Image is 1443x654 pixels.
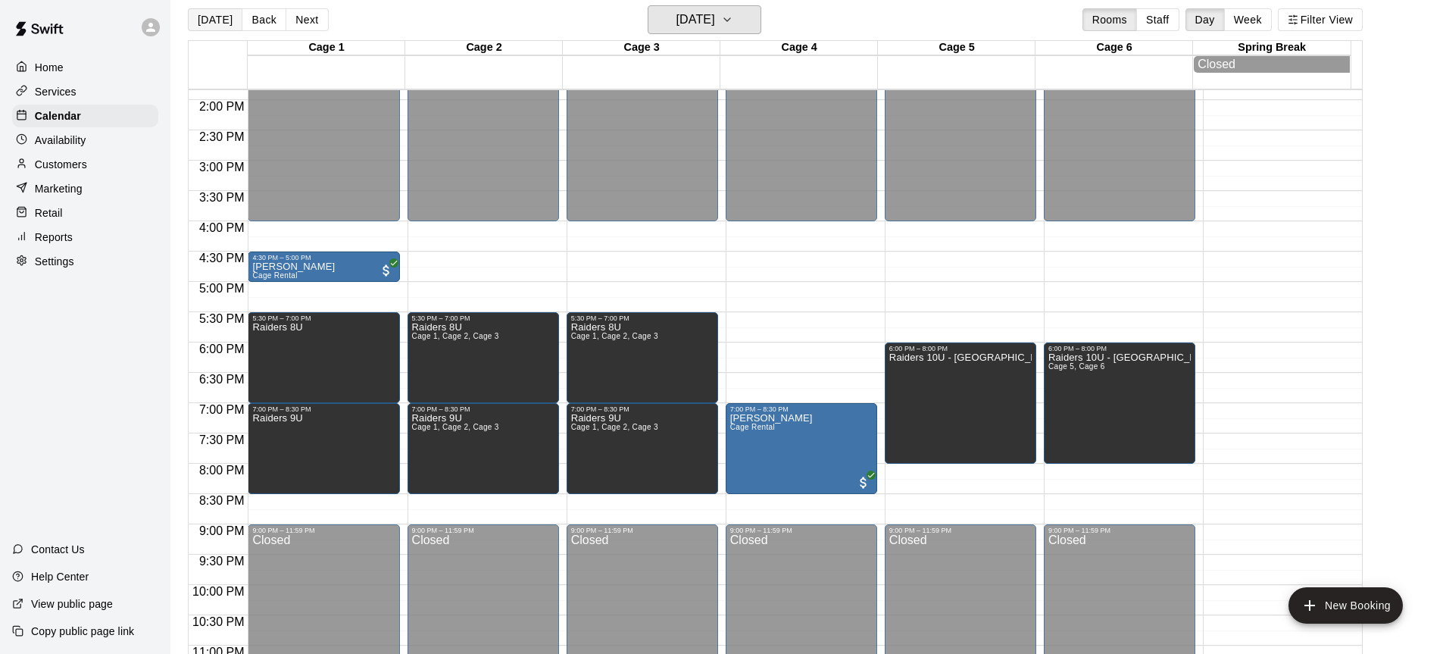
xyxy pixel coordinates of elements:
[248,403,399,494] div: 7:00 PM – 8:30 PM: Raiders 9U
[412,527,554,534] div: 9:00 PM – 11:59 PM
[12,129,158,152] a: Availability
[1035,41,1193,55] div: Cage 6
[408,403,559,494] div: 7:00 PM – 8:30 PM: Raiders 9U
[1198,58,1346,71] div: Closed
[189,585,248,598] span: 10:00 PM
[1048,345,1191,352] div: 6:00 PM – 8:00 PM
[188,8,242,31] button: [DATE]
[195,464,248,477] span: 8:00 PM
[571,314,714,322] div: 5:30 PM – 7:00 PM
[12,56,158,79] a: Home
[878,41,1035,55] div: Cage 5
[405,41,563,55] div: Cage 2
[1224,8,1272,31] button: Week
[252,405,395,413] div: 7:00 PM – 8:30 PM
[195,312,248,325] span: 5:30 PM
[195,252,248,264] span: 4:30 PM
[286,8,328,31] button: Next
[412,314,554,322] div: 5:30 PM – 7:00 PM
[195,494,248,507] span: 8:30 PM
[571,527,714,534] div: 9:00 PM – 11:59 PM
[730,423,775,431] span: Cage Rental
[35,157,87,172] p: Customers
[35,205,63,221] p: Retail
[12,177,158,200] div: Marketing
[195,555,248,568] span: 9:30 PM
[195,191,248,204] span: 3:30 PM
[195,282,248,295] span: 5:00 PM
[408,312,559,403] div: 5:30 PM – 7:00 PM: Raiders 8U
[248,41,405,55] div: Cage 1
[248,252,399,282] div: 4:30 PM – 5:00 PM: Tom Chessell
[1136,8,1179,31] button: Staff
[571,405,714,413] div: 7:00 PM – 8:30 PM
[567,312,718,403] div: 5:30 PM – 7:00 PM: Raiders 8U
[195,433,248,446] span: 7:30 PM
[242,8,286,31] button: Back
[676,9,715,30] h6: [DATE]
[35,133,86,148] p: Availability
[412,423,499,431] span: Cage 1, Cage 2, Cage 3
[252,527,395,534] div: 9:00 PM – 11:59 PM
[189,615,248,628] span: 10:30 PM
[12,226,158,249] a: Reports
[12,250,158,273] a: Settings
[35,230,73,245] p: Reports
[1278,8,1363,31] button: Filter View
[12,80,158,103] a: Services
[12,153,158,176] a: Customers
[726,403,877,494] div: 7:00 PM – 8:30 PM: John Warren
[35,108,81,124] p: Calendar
[1048,527,1191,534] div: 9:00 PM – 11:59 PM
[889,345,1032,352] div: 6:00 PM – 8:00 PM
[571,332,658,340] span: Cage 1, Cage 2, Cage 3
[567,403,718,494] div: 7:00 PM – 8:30 PM: Raiders 9U
[648,5,761,34] button: [DATE]
[195,343,248,355] span: 6:00 PM
[889,527,1032,534] div: 9:00 PM – 11:59 PM
[35,254,74,269] p: Settings
[195,524,248,537] span: 9:00 PM
[31,569,89,584] p: Help Center
[730,405,873,413] div: 7:00 PM – 8:30 PM
[252,314,395,322] div: 5:30 PM – 7:00 PM
[412,332,499,340] span: Cage 1, Cage 2, Cage 3
[571,423,658,431] span: Cage 1, Cage 2, Cage 3
[563,41,720,55] div: Cage 3
[31,596,113,612] p: View public page
[31,624,134,639] p: Copy public page link
[195,403,248,416] span: 7:00 PM
[1048,362,1105,371] span: Cage 5, Cage 6
[720,41,878,55] div: Cage 4
[1185,8,1225,31] button: Day
[195,100,248,113] span: 2:00 PM
[12,105,158,127] a: Calendar
[885,343,1036,464] div: 6:00 PM – 8:00 PM: Raiders 10U - Durham
[195,161,248,174] span: 3:00 PM
[12,202,158,224] a: Retail
[379,263,394,278] span: All customers have paid
[35,84,77,99] p: Services
[252,254,395,261] div: 4:30 PM – 5:00 PM
[31,542,85,557] p: Contact Us
[195,221,248,234] span: 4:00 PM
[35,181,83,196] p: Marketing
[195,373,248,386] span: 6:30 PM
[248,312,399,403] div: 5:30 PM – 7:00 PM: Raiders 8U
[35,60,64,75] p: Home
[1193,41,1351,55] div: Spring Break
[856,475,871,490] span: All customers have paid
[730,527,873,534] div: 9:00 PM – 11:59 PM
[252,271,297,280] span: Cage Rental
[412,405,554,413] div: 7:00 PM – 8:30 PM
[1044,343,1195,464] div: 6:00 PM – 8:00 PM: Raiders 10U - Durham
[1082,8,1137,31] button: Rooms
